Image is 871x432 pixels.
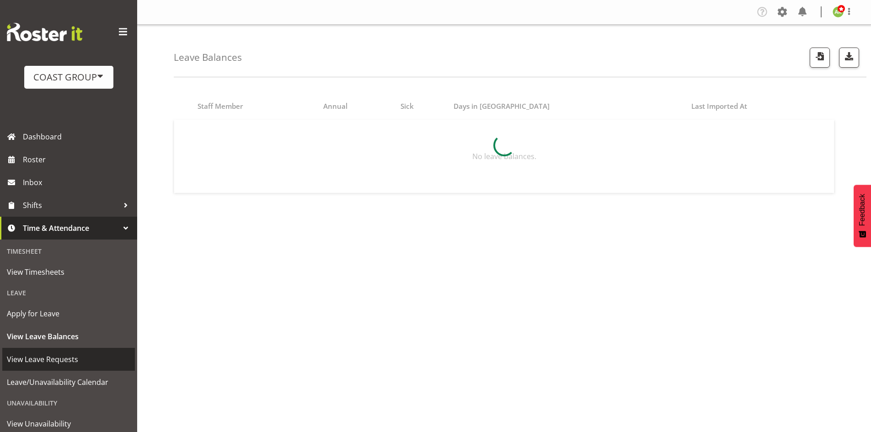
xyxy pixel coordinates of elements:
[810,48,830,68] button: Import Leave Balances
[23,176,133,189] span: Inbox
[7,330,130,343] span: View Leave Balances
[33,70,104,84] div: COAST GROUP
[2,394,135,412] div: Unavailability
[2,261,135,283] a: View Timesheets
[7,23,82,41] img: Rosterit website logo
[23,130,133,144] span: Dashboard
[2,325,135,348] a: View Leave Balances
[2,371,135,394] a: Leave/Unavailability Calendar
[7,375,130,389] span: Leave/Unavailability Calendar
[839,48,859,68] button: Download Leave Balances
[2,242,135,261] div: Timesheet
[2,302,135,325] a: Apply for Leave
[854,185,871,247] button: Feedback - Show survey
[7,265,130,279] span: View Timesheets
[23,153,133,166] span: Roster
[7,352,130,366] span: View Leave Requests
[23,221,119,235] span: Time & Attendance
[7,417,130,431] span: View Unavailability
[858,194,866,226] span: Feedback
[833,6,844,17] img: angela-kerrigan9606.jpg
[23,198,119,212] span: Shifts
[2,283,135,302] div: Leave
[2,348,135,371] a: View Leave Requests
[7,307,130,320] span: Apply for Leave
[174,52,242,63] h4: Leave Balances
